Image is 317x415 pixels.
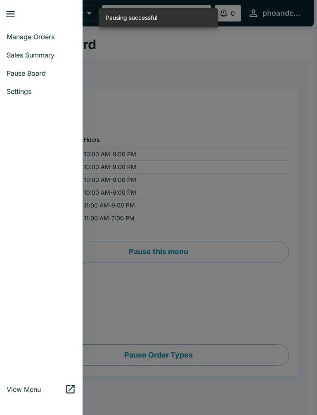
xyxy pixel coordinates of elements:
[106,11,157,25] div: Pausing successful
[7,33,76,41] span: Manage Orders
[7,385,65,394] span: View Menu
[7,69,76,77] span: Pause Board
[7,51,76,59] span: Sales Summary
[7,87,76,95] span: Settings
